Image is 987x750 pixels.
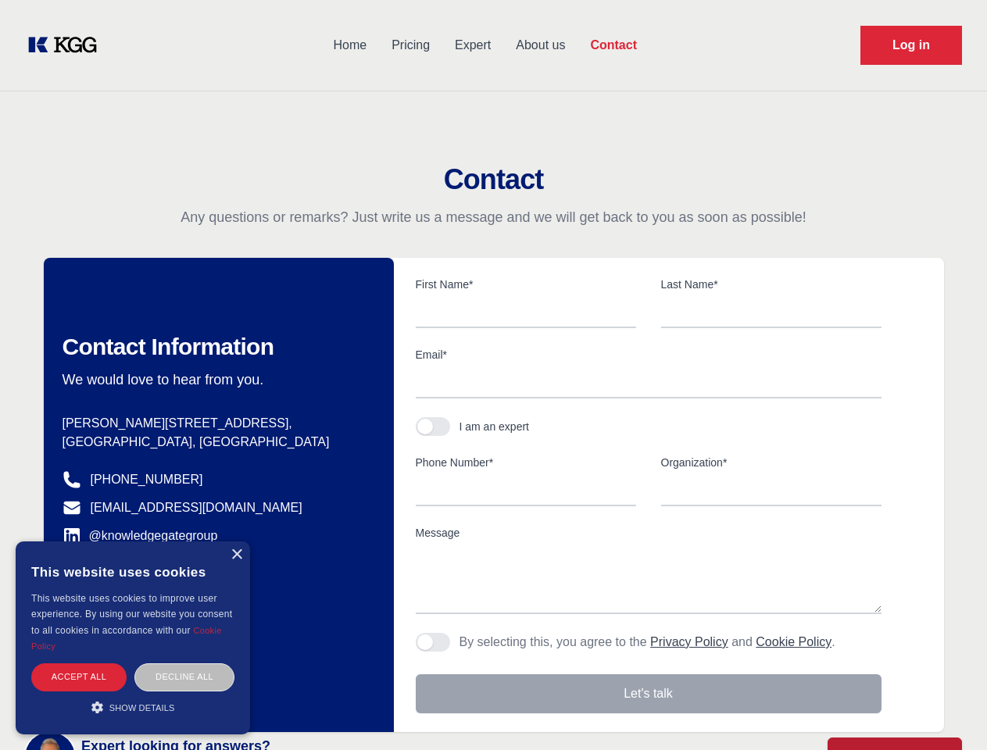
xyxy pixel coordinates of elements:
a: Home [320,25,379,66]
a: Expert [442,25,503,66]
label: Phone Number* [416,455,636,470]
div: Accept all [31,663,127,691]
h2: Contact Information [63,333,369,361]
button: Let's talk [416,674,882,713]
p: Any questions or remarks? Just write us a message and we will get back to you as soon as possible! [19,208,968,227]
h2: Contact [19,164,968,195]
label: Organization* [661,455,882,470]
label: First Name* [416,277,636,292]
a: Privacy Policy [650,635,728,648]
div: Show details [31,699,234,715]
label: Last Name* [661,277,882,292]
div: Close [231,549,242,561]
a: @knowledgegategroup [63,527,218,545]
div: Decline all [134,663,234,691]
iframe: Chat Widget [909,675,987,750]
p: [PERSON_NAME][STREET_ADDRESS], [63,414,369,433]
p: We would love to hear from you. [63,370,369,389]
a: Cookie Policy [31,626,222,651]
p: By selecting this, you agree to the and . [460,633,835,652]
a: About us [503,25,578,66]
label: Message [416,525,882,541]
div: This website uses cookies [31,553,234,591]
a: Request Demo [860,26,962,65]
a: KOL Knowledge Platform: Talk to Key External Experts (KEE) [25,33,109,58]
span: Show details [109,703,175,712]
label: Email* [416,347,882,362]
div: I am an expert [460,419,530,434]
a: [PHONE_NUMBER] [91,470,203,489]
span: This website uses cookies to improve user experience. By using our website you consent to all coo... [31,593,232,636]
p: [GEOGRAPHIC_DATA], [GEOGRAPHIC_DATA] [63,433,369,452]
a: Cookie Policy [756,635,831,648]
a: Contact [578,25,649,66]
a: Pricing [379,25,442,66]
a: [EMAIL_ADDRESS][DOMAIN_NAME] [91,498,302,517]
